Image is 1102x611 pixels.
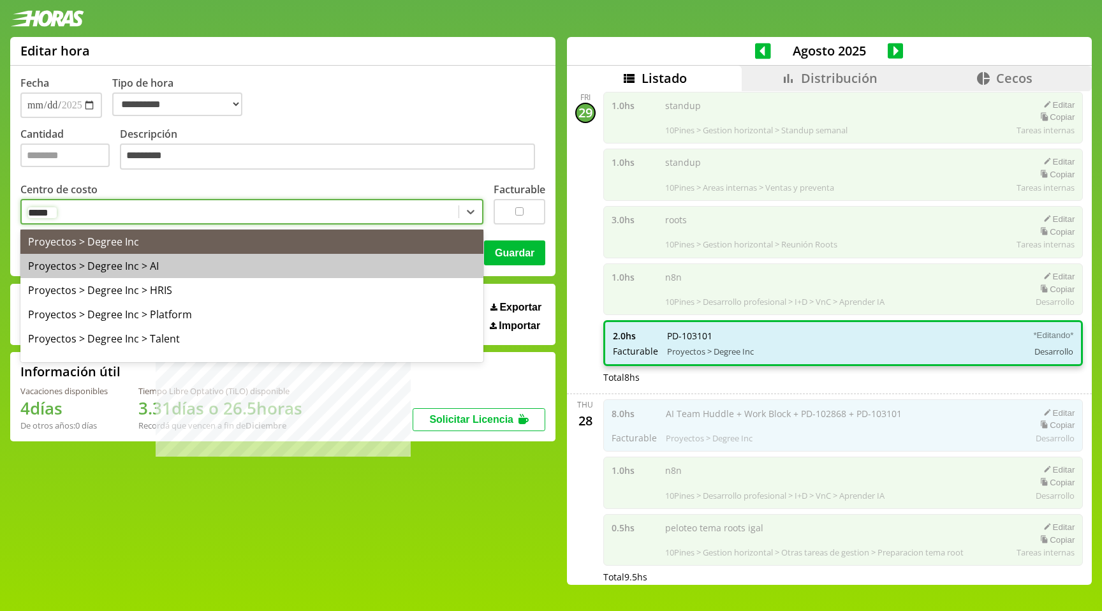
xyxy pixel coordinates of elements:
div: scrollable content [567,91,1092,584]
textarea: Descripción [120,144,535,170]
div: Proyectos > Degree Inc > HRIS [20,278,483,302]
button: Solicitar Licencia [413,408,545,431]
h1: 3.31 días o 26.5 horas [138,397,302,420]
span: Solicitar Licencia [429,414,513,425]
div: Recordá que vencen a fin de [138,420,302,431]
b: Diciembre [246,420,286,431]
input: Cantidad [20,144,110,167]
button: Exportar [487,301,545,314]
div: Total 9.5 hs [603,571,1084,583]
div: 28 [575,410,596,431]
div: Total 8 hs [603,371,1084,383]
label: Descripción [120,127,545,173]
div: Thu [577,399,593,410]
div: Proyectos > Degree Inc > Platform [20,302,483,327]
h2: Información útil [20,363,121,380]
span: Agosto 2025 [771,42,888,59]
div: 29 [575,103,596,123]
button: Guardar [484,240,545,265]
span: Distribución [801,70,878,87]
label: Cantidad [20,127,120,173]
label: Facturable [494,182,545,196]
h1: 4 días [20,397,108,420]
div: Proyectos > Degree Inc [20,230,483,254]
label: Fecha [20,76,49,90]
div: Fri [580,92,591,103]
div: Tiempo Libre Optativo (TiLO) disponible [138,385,302,397]
h1: Editar hora [20,42,90,59]
span: Importar [499,320,540,332]
div: De otros años: 0 días [20,420,108,431]
span: Listado [642,70,687,87]
label: Centro de costo [20,182,98,196]
div: Proyectos > Degree Inc > AI [20,254,483,278]
div: Vacaciones disponibles [20,385,108,397]
div: Proyectos > Degree Inc > Talent [20,327,483,351]
span: Cecos [996,70,1032,87]
span: Exportar [499,302,541,313]
label: Tipo de hora [112,76,253,118]
img: logotipo [10,10,84,27]
select: Tipo de hora [112,92,242,116]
